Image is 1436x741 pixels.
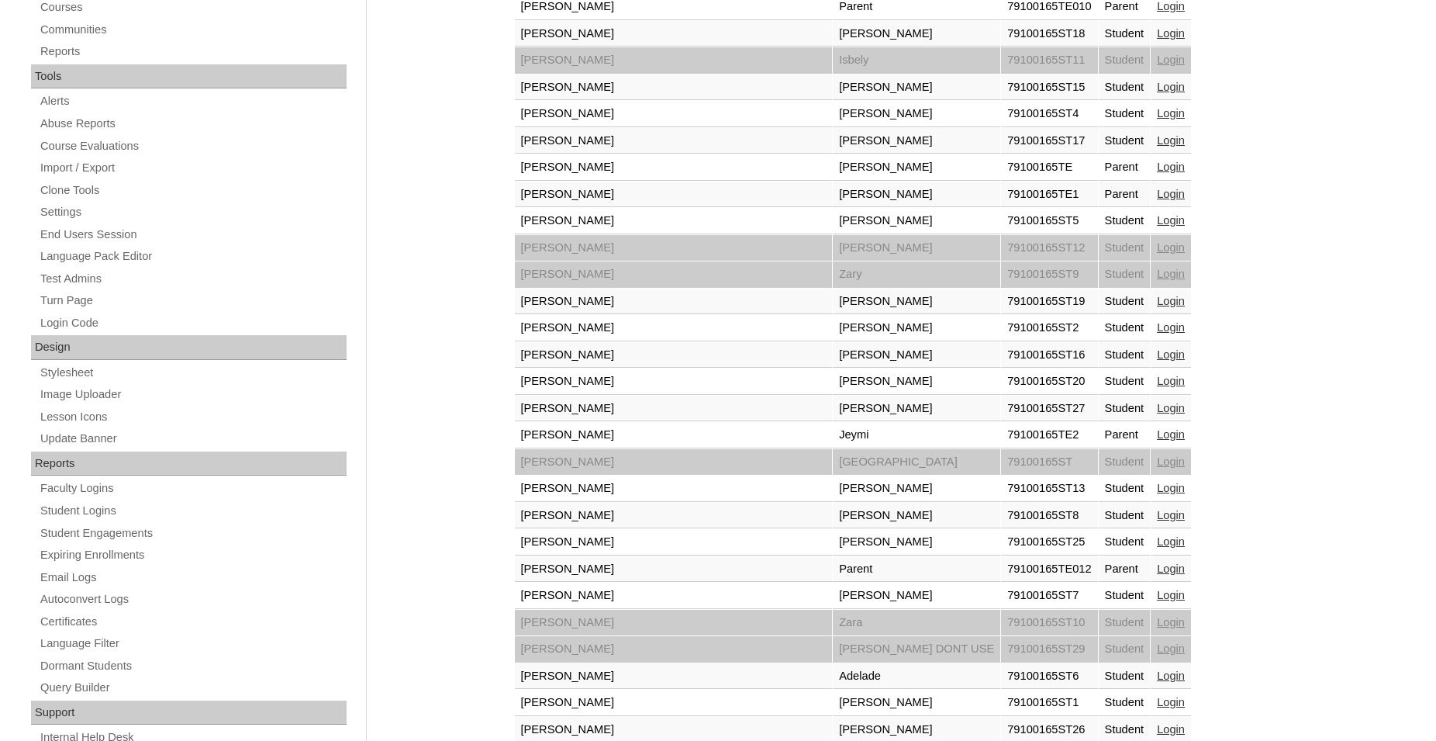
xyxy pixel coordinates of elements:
td: [PERSON_NAME] [833,208,1000,234]
a: Login [1157,348,1185,361]
td: 79100165ST29 [1001,636,1097,663]
a: Image Uploader [39,385,347,404]
td: [PERSON_NAME] [515,342,833,369]
td: Student [1099,503,1151,529]
td: Student [1099,235,1151,261]
td: 79100165ST16 [1001,342,1097,369]
a: End Users Session [39,225,347,244]
td: [GEOGRAPHIC_DATA] [833,449,1000,476]
td: Student [1099,690,1151,716]
a: Login [1157,214,1185,227]
td: [PERSON_NAME] [515,583,833,609]
td: [PERSON_NAME] [515,315,833,341]
td: [PERSON_NAME] [833,154,1000,181]
td: Student [1099,342,1151,369]
td: [PERSON_NAME] [515,235,833,261]
td: [PERSON_NAME] [833,289,1000,315]
a: Login [1157,54,1185,66]
a: Communities [39,20,347,40]
a: Expiring Enrollments [39,545,347,565]
td: [PERSON_NAME] [515,449,833,476]
td: 79100165ST20 [1001,369,1097,395]
td: Student [1099,315,1151,341]
td: [PERSON_NAME] [833,476,1000,502]
td: Student [1099,208,1151,234]
td: 79100165ST2 [1001,315,1097,341]
td: [PERSON_NAME] [833,396,1000,422]
a: Login [1157,188,1185,200]
td: [PERSON_NAME] [515,154,833,181]
a: Login [1157,535,1185,548]
td: 79100165ST1 [1001,690,1097,716]
a: Login [1157,402,1185,414]
td: [PERSON_NAME] [515,47,833,74]
td: Parent [1099,422,1151,448]
a: Dormant Students [39,656,347,676]
a: Lesson Icons [39,407,347,427]
a: Language Filter [39,634,347,653]
a: Abuse Reports [39,114,347,133]
a: Email Logs [39,568,347,587]
td: [PERSON_NAME] [515,289,833,315]
td: Student [1099,663,1151,690]
td: 79100165TE012 [1001,556,1097,583]
a: Reports [39,42,347,61]
td: [PERSON_NAME] [833,583,1000,609]
td: 79100165TE1 [1001,182,1097,208]
a: Import / Export [39,158,347,178]
td: [PERSON_NAME] [515,636,833,663]
td: Student [1099,21,1151,47]
a: Certificates [39,612,347,632]
td: 79100165TE [1001,154,1097,181]
td: [PERSON_NAME] [833,235,1000,261]
a: Login [1157,616,1185,628]
td: [PERSON_NAME] [833,529,1000,556]
a: Login [1157,161,1185,173]
a: Query Builder [39,678,347,698]
a: Login [1157,375,1185,387]
a: Alerts [39,92,347,111]
a: Login [1157,134,1185,147]
td: [PERSON_NAME] [515,21,833,47]
td: [PERSON_NAME] [515,690,833,716]
td: Student [1099,449,1151,476]
td: Jeymi [833,422,1000,448]
a: Faculty Logins [39,479,347,498]
td: [PERSON_NAME] [833,342,1000,369]
a: Stylesheet [39,363,347,383]
td: [PERSON_NAME] [515,556,833,583]
td: [PERSON_NAME] [515,369,833,395]
td: [PERSON_NAME] DONT USE [833,636,1000,663]
td: Student [1099,47,1151,74]
a: Login [1157,241,1185,254]
td: [PERSON_NAME] [833,74,1000,101]
td: 79100165ST27 [1001,396,1097,422]
a: Login [1157,670,1185,682]
a: Login [1157,482,1185,494]
td: 79100165ST5 [1001,208,1097,234]
td: [PERSON_NAME] [515,182,833,208]
a: Student Engagements [39,524,347,543]
td: [PERSON_NAME] [833,503,1000,529]
td: [PERSON_NAME] [833,369,1000,395]
td: [PERSON_NAME] [515,503,833,529]
td: [PERSON_NAME] [515,529,833,556]
a: Login [1157,268,1185,280]
td: [PERSON_NAME] [515,261,833,288]
div: Support [31,701,347,725]
a: Clone Tools [39,181,347,200]
td: Student [1099,529,1151,556]
div: Reports [31,452,347,476]
td: [PERSON_NAME] [833,182,1000,208]
div: Tools [31,64,347,89]
td: [PERSON_NAME] [515,74,833,101]
td: [PERSON_NAME] [515,476,833,502]
td: Student [1099,261,1151,288]
td: Student [1099,610,1151,636]
td: [PERSON_NAME] [515,396,833,422]
td: Parent [1099,182,1151,208]
a: Login [1157,509,1185,521]
td: Student [1099,476,1151,502]
a: Student Logins [39,501,347,521]
td: Adelade [833,663,1000,690]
